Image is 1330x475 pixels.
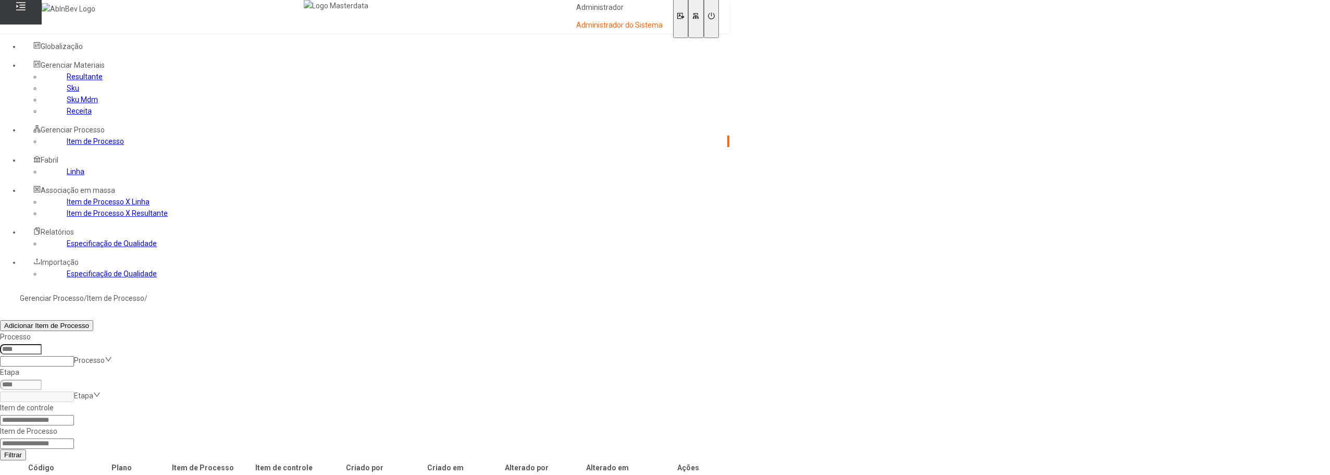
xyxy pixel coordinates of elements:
[42,3,95,15] img: AbInBev Logo
[74,392,93,400] nz-select-placeholder: Etapa
[144,294,147,302] nz-breadcrumb-separator: /
[487,461,566,474] th: Alterado por
[74,356,105,364] nz-select-placeholder: Processo
[41,156,58,164] span: Fabril
[41,186,115,194] span: Associação em massa
[67,84,79,92] a: Sku
[567,461,647,474] th: Alterado em
[41,228,74,236] span: Relatórios
[163,461,243,474] th: Item de Processo
[67,198,150,206] a: Item de Processo X Linha
[576,20,663,31] p: Administrador do Sistema
[20,294,84,302] a: Gerenciar Processo
[67,95,98,104] a: Sku Mdm
[67,209,168,217] a: Item de Processo X Resultante
[82,461,161,474] th: Plano
[84,294,87,302] nz-breadcrumb-separator: /
[649,461,728,474] th: Ações
[87,294,144,302] a: Item de Processo
[4,322,89,330] span: Adicionar Item de Processo
[41,258,79,266] span: Importação
[67,239,157,248] a: Especificação de Qualidade
[67,72,103,81] a: Resultante
[4,451,22,459] span: Filtrar
[67,270,157,278] a: Especificação de Qualidade
[325,461,404,474] th: Criado por
[67,107,92,115] a: Receita
[67,137,124,145] a: Item de Processo
[244,461,324,474] th: Item de controle
[576,3,663,13] p: Administrador
[41,61,105,69] span: Gerenciar Materiais
[1,461,81,474] th: Código
[67,167,84,176] a: Linha
[41,126,105,134] span: Gerenciar Processo
[406,461,486,474] th: Criado em
[41,42,83,51] span: Globalização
